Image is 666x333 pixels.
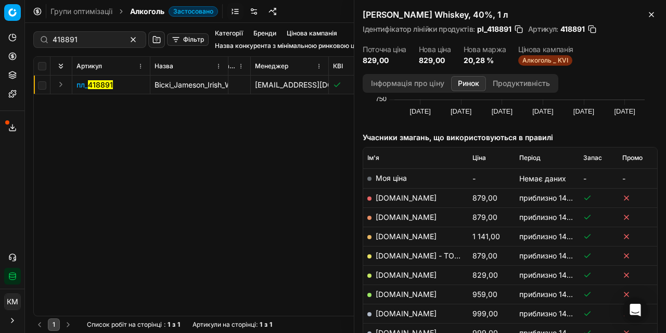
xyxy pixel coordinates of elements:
[519,251,609,260] font: приблизно 14 годин тому
[622,174,625,183] font: -
[155,80,285,89] font: Віскі_Jameson_Irish_Whisky,_40%,_1_л
[583,174,586,183] font: -
[519,232,609,241] font: приблизно 14 годин тому
[519,193,609,202] font: приблизно 14 годин тому
[363,9,508,20] font: [PERSON_NAME] Whiskey, 40%, 1 л
[363,56,389,65] font: 829,00
[464,45,506,54] font: Нова маржа
[528,24,557,33] font: Артикул
[376,270,437,279] a: [DOMAIN_NAME]
[173,7,213,15] font: Застосовано
[472,213,497,221] font: 879,00
[260,320,262,328] font: 1
[164,320,165,328] font: :
[472,270,498,279] font: 829,00
[177,320,180,328] font: 1
[376,232,437,241] a: [DOMAIN_NAME]
[623,298,648,323] div: Відкрити Intercom Messenger
[532,107,553,115] text: [DATE]
[193,320,256,328] font: Артикули на сторінці
[573,107,594,115] text: [DATE]
[560,24,585,33] font: 418891
[363,45,406,54] font: Поточна ціна
[183,35,204,43] font: Фільтр
[472,309,498,318] font: 999,00
[409,107,430,115] text: [DATE]
[583,154,602,162] font: Запас
[522,56,568,64] font: Алкоголь _ KVI
[256,320,258,328] font: :
[62,318,74,331] button: Перейти на наступну сторінку
[7,297,18,306] font: КМ
[249,27,280,40] button: Бренди
[255,62,288,70] font: Менеджер
[253,29,276,37] font: Бренди
[76,80,88,89] font: пл_
[376,95,387,103] text: 750
[215,29,243,37] font: Категорії
[472,154,486,162] font: Ціна
[333,62,343,70] font: КВІ
[50,7,112,16] font: Групи оптимізації
[376,174,407,182] font: Моя ціна
[492,107,513,115] text: [DATE]
[211,40,373,52] button: Назва конкурента з мінімальною ринковою ціною
[376,309,437,318] a: [DOMAIN_NAME]
[376,193,437,202] a: [DOMAIN_NAME]
[4,293,21,310] button: КМ
[88,80,113,89] font: 418891
[55,60,67,72] button: Розгорнути все
[50,6,112,17] a: Групи оптимізації
[33,318,74,331] nav: пагінація
[472,251,497,260] font: 879,00
[451,107,471,115] text: [DATE]
[215,42,368,50] font: Назва конкурента з мінімальною ринковою ціною
[367,154,379,162] font: Ім'я
[55,78,67,91] button: Розгорнути
[363,133,553,142] font: Учасники змагань, що використовуються в правилі
[493,79,550,88] font: Продуктивність
[458,79,479,88] font: Ринок
[376,290,437,299] font: [DOMAIN_NAME]
[419,45,451,54] font: Нова ціна
[518,45,573,54] font: Цінова кампанія
[519,290,609,299] font: приблизно 14 годин тому
[371,79,444,88] font: Інформація про ціну
[130,6,218,17] span: АлкогольЗастосовано
[87,320,162,328] font: Список робіт на сторінці
[472,174,476,183] font: -
[76,62,102,70] font: Артикул
[472,193,497,202] font: 879,00
[472,290,497,299] font: 959,00
[477,24,511,33] font: pl_418891
[255,80,380,89] font: [EMAIL_ADDRESS][DOMAIN_NAME]
[33,318,46,331] button: Перейти на попередню сторінку
[130,7,164,16] font: Алкоголь
[519,174,566,183] font: Немає даних
[283,27,341,40] button: Цінова кампанія
[48,318,60,331] button: 1
[376,213,437,221] a: [DOMAIN_NAME]
[264,320,267,328] font: з
[519,270,609,279] font: приблизно 14 годин тому
[53,34,119,45] input: Пошук за артикулом або назвою
[614,107,635,115] text: [DATE]
[376,251,507,260] a: [DOMAIN_NAME] - ТОВ «Епіцентр К»
[76,80,113,90] button: пл_418891
[622,154,643,162] font: Промо
[167,33,209,46] button: Фільтр
[473,24,475,33] font: :
[270,320,272,328] font: 1
[519,309,609,318] font: приблизно 14 годин тому
[211,27,247,40] button: Категорії
[472,232,500,241] font: 1 141,00
[50,6,218,17] nav: хлібні крихти
[464,56,494,65] font: 20,28 %
[419,56,445,65] font: 829,00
